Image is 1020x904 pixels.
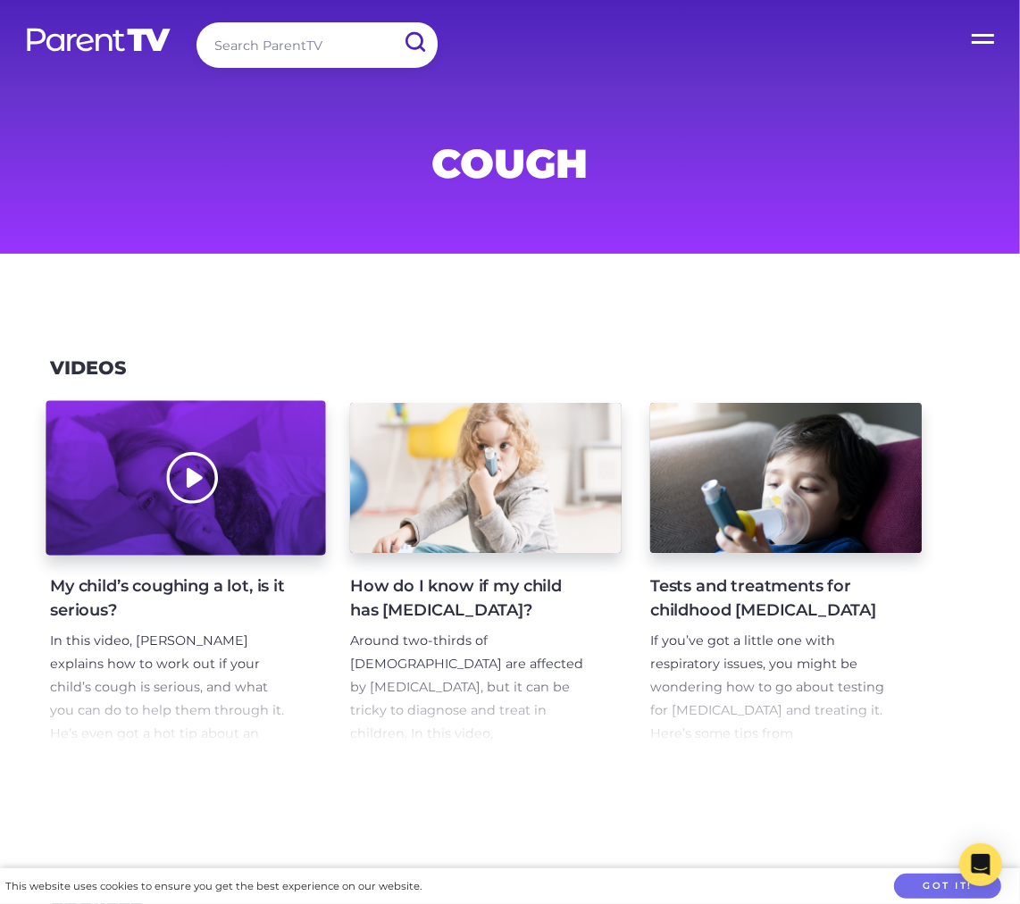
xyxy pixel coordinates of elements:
[50,357,126,380] h3: Videos
[350,630,593,861] p: Around two-thirds of [DEMOGRAPHIC_DATA] are affected by [MEDICAL_DATA], but it can be tricky to d...
[650,632,884,765] span: If you’ve got a little one with respiratory issues, you might be wondering how to go about testin...
[79,146,941,181] h1: cough
[50,403,322,746] a: My child’s coughing a lot, is it serious? In this video, [PERSON_NAME] explains how to work out i...
[25,27,172,53] img: parenttv-logo-white.4c85aaf.svg
[350,403,622,746] a: How do I know if my child has [MEDICAL_DATA]? Around two-thirds of [DEMOGRAPHIC_DATA] are affecte...
[959,843,1002,886] div: Open Intercom Messenger
[650,574,893,623] h4: Tests and treatments for childhood [MEDICAL_DATA]
[350,574,593,623] h4: How do I know if my child has [MEDICAL_DATA]?
[5,877,422,896] div: This website uses cookies to ensure you get the best experience on our website.
[196,22,438,68] input: Search ParentTV
[894,874,1001,900] button: Got it!
[50,630,293,791] p: In this video, [PERSON_NAME] explains how to work out if your child’s cough is serious, and what ...
[50,574,293,623] h4: My child’s coughing a lot, is it serious?
[650,403,922,746] a: Tests and treatments for childhood [MEDICAL_DATA] If you’ve got a little one with respiratory iss...
[391,22,438,63] input: Submit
